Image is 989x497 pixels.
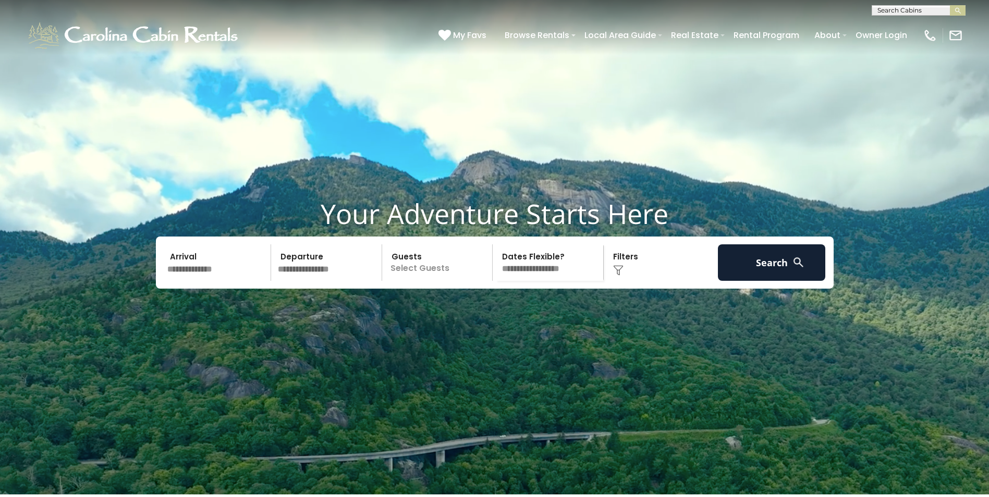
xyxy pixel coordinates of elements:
[613,265,624,276] img: filter--v1.png
[499,26,575,44] a: Browse Rentals
[579,26,661,44] a: Local Area Guide
[792,256,805,269] img: search-regular-white.png
[850,26,912,44] a: Owner Login
[728,26,804,44] a: Rental Program
[438,29,489,42] a: My Favs
[809,26,846,44] a: About
[26,20,242,51] img: White-1-1-2.png
[718,244,826,281] button: Search
[948,28,963,43] img: mail-regular-white.png
[385,244,493,281] p: Select Guests
[8,197,981,230] h1: Your Adventure Starts Here
[453,29,486,42] span: My Favs
[923,28,937,43] img: phone-regular-white.png
[666,26,724,44] a: Real Estate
